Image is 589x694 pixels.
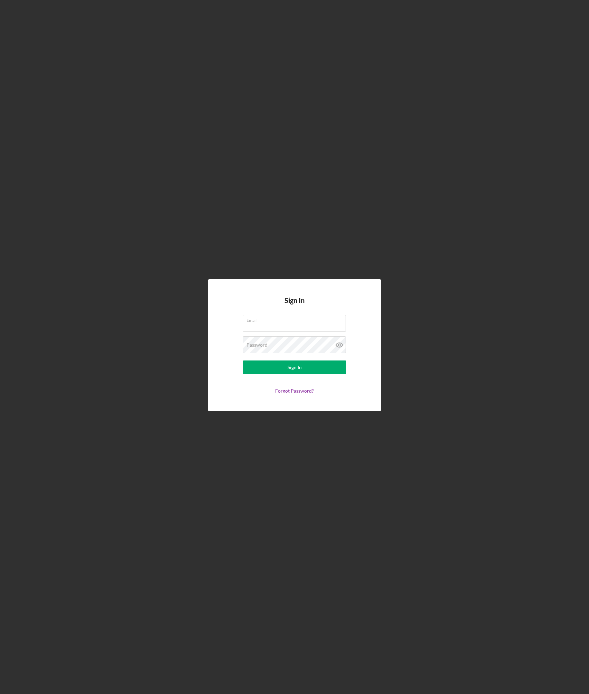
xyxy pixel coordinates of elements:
[288,360,302,374] div: Sign In
[243,360,346,374] button: Sign In
[284,297,305,315] h4: Sign In
[247,342,268,348] label: Password
[275,388,314,394] a: Forgot Password?
[247,315,346,323] label: Email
